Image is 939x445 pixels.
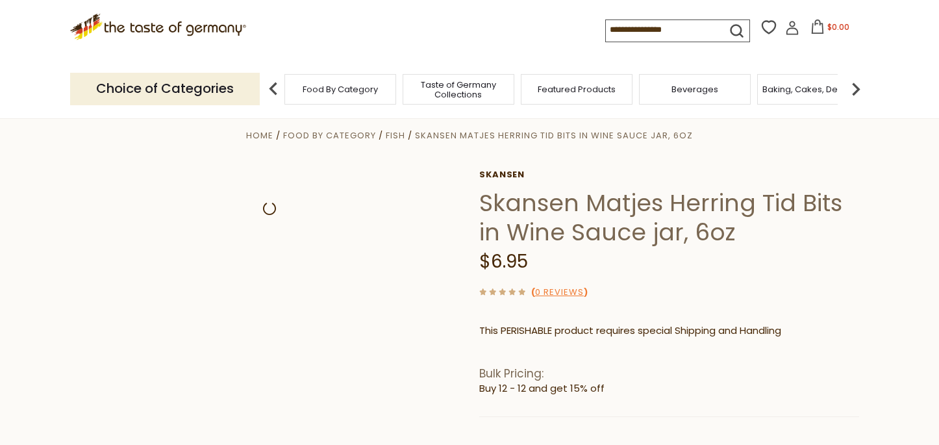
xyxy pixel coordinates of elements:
img: previous arrow [260,76,286,102]
a: Food By Category [283,129,376,142]
a: Fish [386,129,405,142]
span: $6.95 [479,249,528,274]
a: Skansen Matjes Herring Tid Bits in Wine Sauce jar, 6oz [415,129,693,142]
p: Choice of Categories [70,73,260,105]
span: $0.00 [827,21,849,32]
a: Food By Category [303,84,378,94]
h1: Bulk Pricing: [479,367,859,381]
a: Baking, Cakes, Desserts [762,84,863,94]
a: Home [246,129,273,142]
button: $0.00 [802,19,857,39]
img: next arrow [843,76,869,102]
a: Beverages [671,84,718,94]
li: Buy 12 - 12 and get 15% off [479,381,859,397]
h1: Skansen Matjes Herring Tid Bits in Wine Sauce jar, 6oz [479,188,859,247]
a: Featured Products [538,84,616,94]
span: ( ) [531,286,588,298]
a: Skansen [479,170,859,180]
li: We will ship this product in heat-protective packaging and ice. [492,349,859,365]
p: This PERISHABLE product requires special Shipping and Handling [479,323,859,339]
a: Taste of Germany Collections [407,80,510,99]
a: 0 Reviews [535,286,584,299]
